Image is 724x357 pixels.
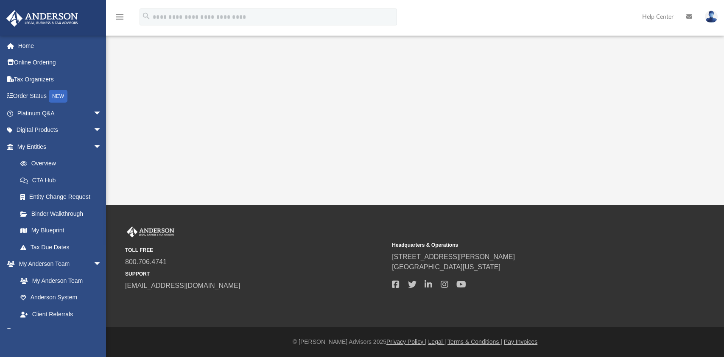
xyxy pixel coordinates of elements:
[93,105,110,122] span: arrow_drop_down
[12,289,110,306] a: Anderson System
[125,258,167,265] a: 800.706.4741
[93,122,110,139] span: arrow_drop_down
[6,37,115,54] a: Home
[12,155,115,172] a: Overview
[392,241,653,249] small: Headquarters & Operations
[392,253,515,260] a: [STREET_ADDRESS][PERSON_NAME]
[6,71,115,88] a: Tax Organizers
[6,54,115,71] a: Online Ordering
[115,16,125,22] a: menu
[125,246,386,254] small: TOLL FREE
[49,90,67,103] div: NEW
[12,172,115,189] a: CTA Hub
[12,306,110,323] a: Client Referrals
[705,11,718,23] img: User Pic
[6,88,115,105] a: Order StatusNEW
[447,338,502,345] a: Terms & Conditions |
[392,263,500,271] a: [GEOGRAPHIC_DATA][US_STATE]
[4,10,81,27] img: Anderson Advisors Platinum Portal
[125,270,386,278] small: SUPPORT
[12,189,115,206] a: Entity Change Request
[115,12,125,22] i: menu
[6,256,110,273] a: My Anderson Teamarrow_drop_down
[106,337,724,346] div: © [PERSON_NAME] Advisors 2025
[142,11,151,21] i: search
[6,323,110,340] a: My Documentsarrow_drop_down
[93,323,110,340] span: arrow_drop_down
[12,272,106,289] a: My Anderson Team
[504,338,537,345] a: Pay Invoices
[6,138,115,155] a: My Entitiesarrow_drop_down
[6,105,115,122] a: Platinum Q&Aarrow_drop_down
[125,282,240,289] a: [EMAIL_ADDRESS][DOMAIN_NAME]
[386,338,427,345] a: Privacy Policy |
[93,256,110,273] span: arrow_drop_down
[6,122,115,139] a: Digital Productsarrow_drop_down
[93,138,110,156] span: arrow_drop_down
[428,338,446,345] a: Legal |
[125,226,176,237] img: Anderson Advisors Platinum Portal
[12,205,115,222] a: Binder Walkthrough
[12,222,110,239] a: My Blueprint
[12,239,115,256] a: Tax Due Dates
